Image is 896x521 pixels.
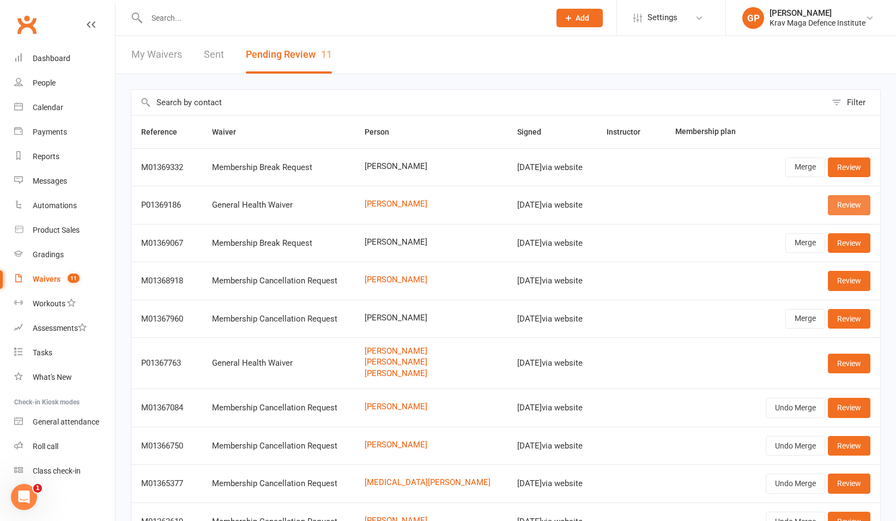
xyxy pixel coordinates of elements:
button: Signed [517,125,553,138]
div: [DATE] via website [517,479,587,488]
a: Review [828,474,870,493]
a: Review [828,195,870,215]
a: [PERSON_NAME] [365,369,498,378]
div: M01367084 [141,403,192,413]
a: Reports [14,144,115,169]
div: Filter [847,96,865,109]
span: Add [576,14,589,22]
div: [DATE] via website [517,276,587,286]
button: Filter [826,90,880,115]
span: Person [365,128,401,136]
a: Review [828,398,870,417]
div: General attendance [33,417,99,426]
span: Waiver [212,128,248,136]
a: Waivers 11 [14,267,115,292]
a: Product Sales [14,218,115,243]
div: [DATE] via website [517,201,587,210]
a: [PERSON_NAME] [365,440,498,450]
div: [DATE] via website [517,239,587,248]
div: Membership Break Request [212,163,344,172]
button: Instructor [607,125,652,138]
a: Review [828,309,870,329]
span: Instructor [607,128,652,136]
div: Membership Cancellation Request [212,276,344,286]
div: Class check-in [33,467,81,475]
div: P01369186 [141,201,192,210]
div: [DATE] via website [517,441,587,451]
div: Membership Cancellation Request [212,314,344,324]
span: Settings [647,5,677,30]
th: Membership plan [665,116,749,148]
div: Membership Break Request [212,239,344,248]
button: Reference [141,125,189,138]
div: Membership Cancellation Request [212,479,344,488]
span: Signed [517,128,553,136]
a: [MEDICAL_DATA][PERSON_NAME] [365,478,498,487]
div: Gradings [33,250,64,259]
div: Payments [33,128,67,136]
a: Review [828,157,870,177]
span: 11 [68,274,80,283]
a: Merge [785,157,825,177]
div: Dashboard [33,54,70,63]
div: Product Sales [33,226,80,234]
button: Pending Review11 [246,36,332,74]
a: Calendar [14,95,115,120]
span: 1 [33,484,42,493]
a: People [14,71,115,95]
a: My Waivers [131,36,182,74]
a: Gradings [14,243,115,267]
input: Search... [143,10,542,26]
a: What's New [14,365,115,390]
div: Roll call [33,442,58,451]
a: Review [828,271,870,290]
a: [PERSON_NAME] [365,402,498,411]
a: Merge [785,309,825,329]
a: Review [828,436,870,456]
a: Merge [785,233,825,253]
a: Review [828,354,870,373]
div: GP [742,7,764,29]
a: Tasks [14,341,115,365]
a: [PERSON_NAME] [365,199,498,209]
div: General Health Waiver [212,201,344,210]
a: Assessments [14,316,115,341]
button: Person [365,125,401,138]
div: What's New [33,373,72,381]
a: Workouts [14,292,115,316]
a: Review [828,233,870,253]
button: Add [556,9,603,27]
div: [DATE] via website [517,163,587,172]
div: [PERSON_NAME] [770,8,865,18]
div: M01366750 [141,441,192,451]
span: 11 [321,49,332,60]
a: Automations [14,193,115,218]
iframe: Intercom live chat [11,484,37,510]
button: Undo Merge [766,398,825,417]
div: Waivers [33,275,60,283]
span: Reference [141,128,189,136]
div: [DATE] via website [517,314,587,324]
div: Reports [33,152,59,161]
div: Tasks [33,348,52,357]
div: M01365377 [141,479,192,488]
button: Waiver [212,125,248,138]
div: M01369067 [141,239,192,248]
a: General attendance kiosk mode [14,410,115,434]
span: [PERSON_NAME] [365,162,498,171]
div: Membership Cancellation Request [212,441,344,451]
a: Messages [14,169,115,193]
div: Messages [33,177,67,185]
div: Calendar [33,103,63,112]
div: Assessments [33,324,87,332]
a: Payments [14,120,115,144]
div: M01369332 [141,163,192,172]
button: Undo Merge [766,474,825,493]
div: M01367960 [141,314,192,324]
a: Clubworx [13,11,40,38]
div: Automations [33,201,77,210]
div: P01367763 [141,359,192,368]
a: Roll call [14,434,115,459]
a: [PERSON_NAME] [365,275,498,284]
input: Search by contact [131,90,826,115]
